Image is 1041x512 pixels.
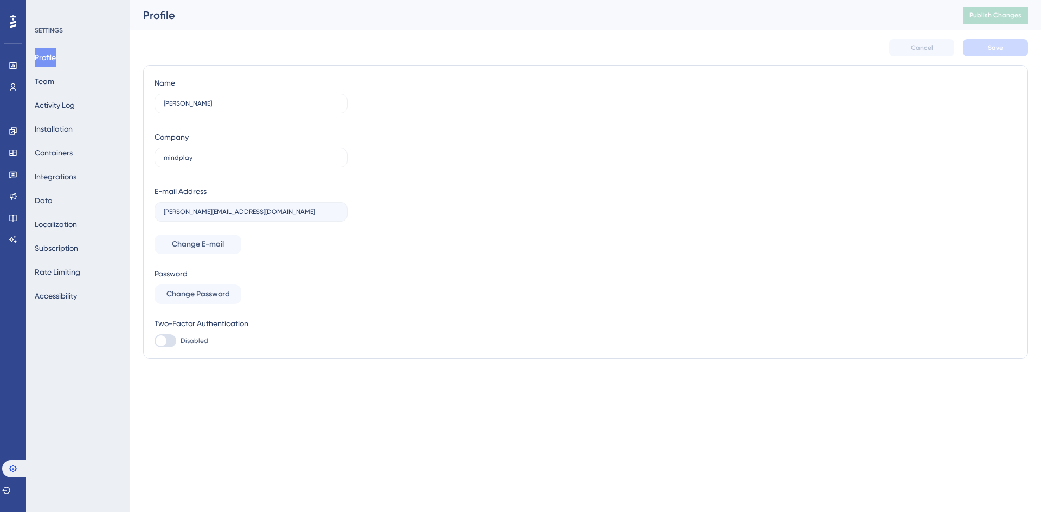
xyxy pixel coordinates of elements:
span: Change E-mail [172,238,224,251]
input: E-mail Address [164,208,338,216]
button: Save [963,39,1028,56]
button: Localization [35,215,77,234]
button: Team [35,72,54,91]
span: Change Password [166,288,230,301]
input: Name Surname [164,100,338,107]
button: Activity Log [35,95,75,115]
span: Cancel [911,43,933,52]
button: Subscription [35,238,78,258]
div: Company [155,131,189,144]
button: Integrations [35,167,76,186]
input: Company Name [164,154,338,161]
button: Change Password [155,284,241,304]
span: Publish Changes [969,11,1021,20]
button: Installation [35,119,73,139]
button: Change E-mail [155,235,241,254]
button: Profile [35,48,56,67]
div: Two-Factor Authentication [155,317,348,330]
button: Data [35,191,53,210]
button: Accessibility [35,286,77,306]
div: Password [155,267,348,280]
button: Publish Changes [963,7,1028,24]
button: Containers [35,143,73,163]
div: Profile [143,8,936,23]
span: Disabled [181,336,208,345]
div: E-mail Address [155,185,207,198]
div: Name [155,76,175,89]
button: Cancel [889,39,954,56]
button: Rate Limiting [35,262,80,282]
div: SETTINGS [35,26,123,35]
span: Save [988,43,1003,52]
